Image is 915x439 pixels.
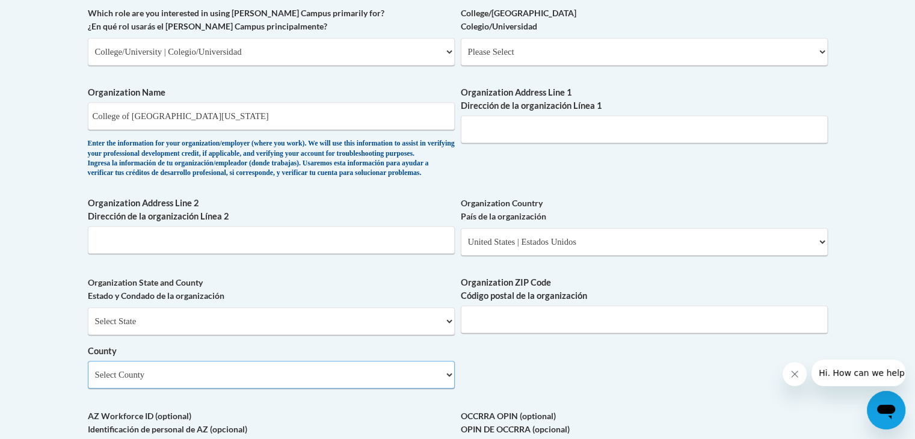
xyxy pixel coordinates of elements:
label: College/[GEOGRAPHIC_DATA] Colegio/Universidad [461,7,828,33]
label: Organization ZIP Code Código postal de la organización [461,276,828,302]
input: Metadata input [88,102,455,130]
input: Metadata input [461,115,828,143]
label: County [88,345,455,358]
label: Which role are you interested in using [PERSON_NAME] Campus primarily for? ¿En qué rol usarás el ... [88,7,455,33]
label: Organization Address Line 1 Dirección de la organización Línea 1 [461,86,828,112]
label: Organization State and County Estado y Condado de la organización [88,276,455,302]
div: Enter the information for your organization/employer (where you work). We will use this informati... [88,139,455,179]
iframe: Message from company [812,360,905,386]
iframe: Button to launch messaging window [867,391,905,429]
label: Organization Country País de la organización [461,197,828,223]
input: Metadata input [461,305,828,333]
input: Metadata input [88,226,455,254]
label: Organization Address Line 2 Dirección de la organización Línea 2 [88,197,455,223]
label: OCCRRA OPIN (optional) OPIN DE OCCRRA (opcional) [461,410,828,436]
iframe: Close message [783,362,807,386]
label: AZ Workforce ID (optional) Identificación de personal de AZ (opcional) [88,410,455,436]
span: Hi. How can we help? [7,8,97,18]
label: Organization Name [88,86,455,99]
